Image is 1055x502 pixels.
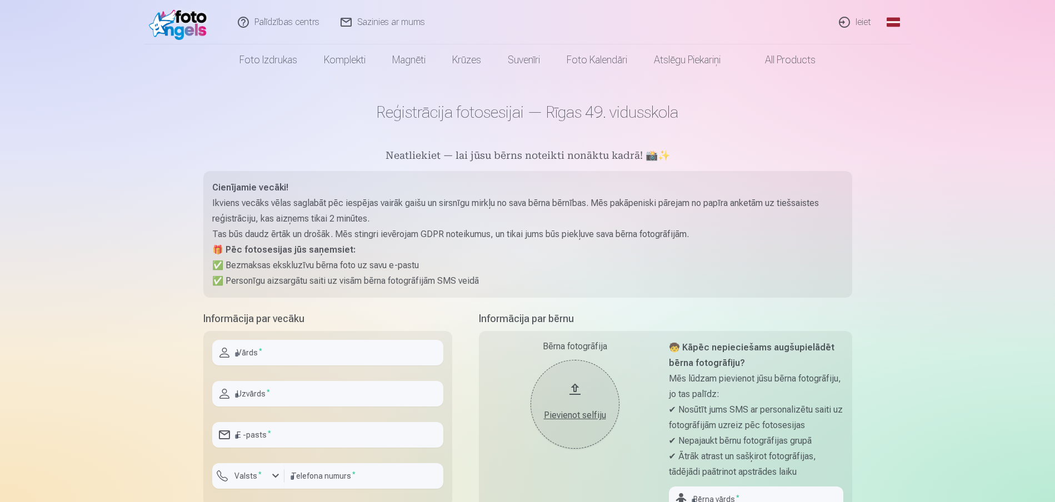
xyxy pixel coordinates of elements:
a: Foto izdrukas [226,44,311,76]
a: Magnēti [379,44,439,76]
a: Foto kalendāri [553,44,641,76]
a: All products [734,44,829,76]
strong: 🧒 Kāpēc nepieciešams augšupielādēt bērna fotogrāfiju? [669,342,834,368]
h5: Informācija par bērnu [479,311,852,327]
label: Valsts [230,470,266,481]
strong: Cienījamie vecāki! [212,182,288,193]
p: ✅ Bezmaksas ekskluzīvu bērna foto uz savu e-pastu [212,258,843,273]
a: Atslēgu piekariņi [641,44,734,76]
p: ✔ Nosūtīt jums SMS ar personalizētu saiti uz fotogrāfijām uzreiz pēc fotosesijas [669,402,843,433]
a: Krūzes [439,44,494,76]
p: ✔ Ātrāk atrast un sašķirot fotogrāfijas, tādējādi paātrinot apstrādes laiku [669,449,843,480]
h5: Neatliekiet — lai jūsu bērns noteikti nonāktu kadrā! 📸✨ [203,149,852,164]
a: Komplekti [311,44,379,76]
img: /fa1 [149,4,213,40]
h1: Reģistrācija fotosesijai — Rīgas 49. vidusskola [203,102,852,122]
div: Pievienot selfiju [542,409,608,422]
strong: 🎁 Pēc fotosesijas jūs saņemsiet: [212,244,356,255]
div: Bērna fotogrāfija [488,340,662,353]
p: Mēs lūdzam pievienot jūsu bērna fotogrāfiju, jo tas palīdz: [669,371,843,402]
button: Valsts* [212,463,284,489]
p: Tas būs daudz ērtāk un drošāk. Mēs stingri ievērojam GDPR noteikumus, un tikai jums būs piekļuve ... [212,227,843,242]
button: Pievienot selfiju [531,360,619,449]
p: ✅ Personīgu aizsargātu saiti uz visām bērna fotogrāfijām SMS veidā [212,273,843,289]
p: Ikviens vecāks vēlas saglabāt pēc iespējas vairāk gaišu un sirsnīgu mirkļu no sava bērna bērnības... [212,195,843,227]
p: ✔ Nepajaukt bērnu fotogrāfijas grupā [669,433,843,449]
h5: Informācija par vecāku [203,311,452,327]
a: Suvenīri [494,44,553,76]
